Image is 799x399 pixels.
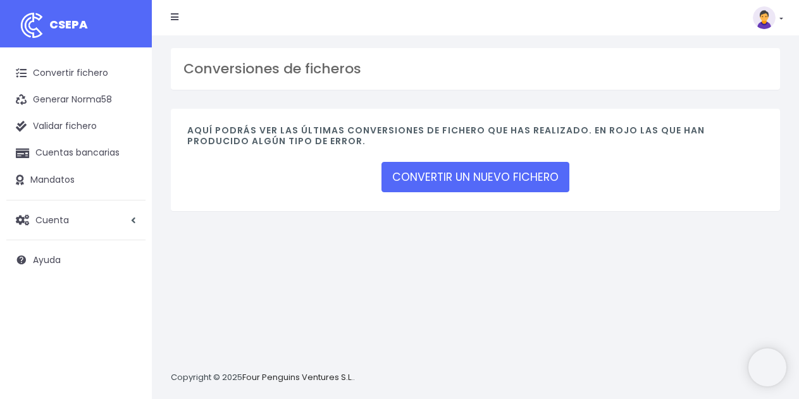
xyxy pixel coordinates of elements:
img: profile [753,6,776,29]
span: CSEPA [49,16,88,32]
a: Cuenta [6,207,146,233]
a: Four Penguins Ventures S.L. [242,371,353,383]
a: Cuentas bancarias [6,140,146,166]
img: logo [16,9,47,41]
h4: Aquí podrás ver las últimas conversiones de fichero que has realizado. En rojo las que han produc... [187,125,764,153]
span: Ayuda [33,254,61,266]
a: Convertir fichero [6,60,146,87]
a: Generar Norma58 [6,87,146,113]
a: Ayuda [6,247,146,273]
p: Copyright © 2025 . [171,371,355,384]
a: Validar fichero [6,113,146,140]
span: Cuenta [35,213,69,226]
a: Mandatos [6,167,146,193]
h3: Conversiones de ficheros [183,61,767,77]
a: CONVERTIR UN NUEVO FICHERO [381,162,569,192]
